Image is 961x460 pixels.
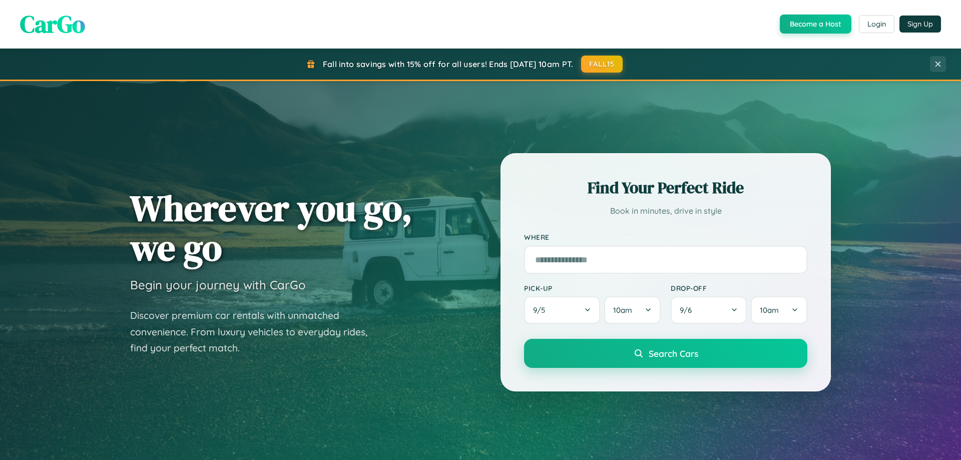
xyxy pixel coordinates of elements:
[20,8,85,41] span: CarGo
[899,16,941,33] button: Sign Up
[524,339,807,368] button: Search Cars
[671,284,807,292] label: Drop-off
[524,284,661,292] label: Pick-up
[524,296,600,324] button: 9/5
[780,15,851,34] button: Become a Host
[859,15,894,33] button: Login
[130,307,380,356] p: Discover premium car rentals with unmatched convenience. From luxury vehicles to everyday rides, ...
[323,59,574,69] span: Fall into savings with 15% off for all users! Ends [DATE] 10am PT.
[680,305,697,315] span: 9 / 6
[130,188,412,267] h1: Wherever you go, we go
[671,296,747,324] button: 9/6
[604,296,661,324] button: 10am
[613,305,632,315] span: 10am
[760,305,779,315] span: 10am
[533,305,550,315] span: 9 / 5
[751,296,807,324] button: 10am
[524,204,807,218] p: Book in minutes, drive in style
[524,177,807,199] h2: Find Your Perfect Ride
[130,277,306,292] h3: Begin your journey with CarGo
[524,233,807,242] label: Where
[581,56,623,73] button: FALL15
[649,348,698,359] span: Search Cars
